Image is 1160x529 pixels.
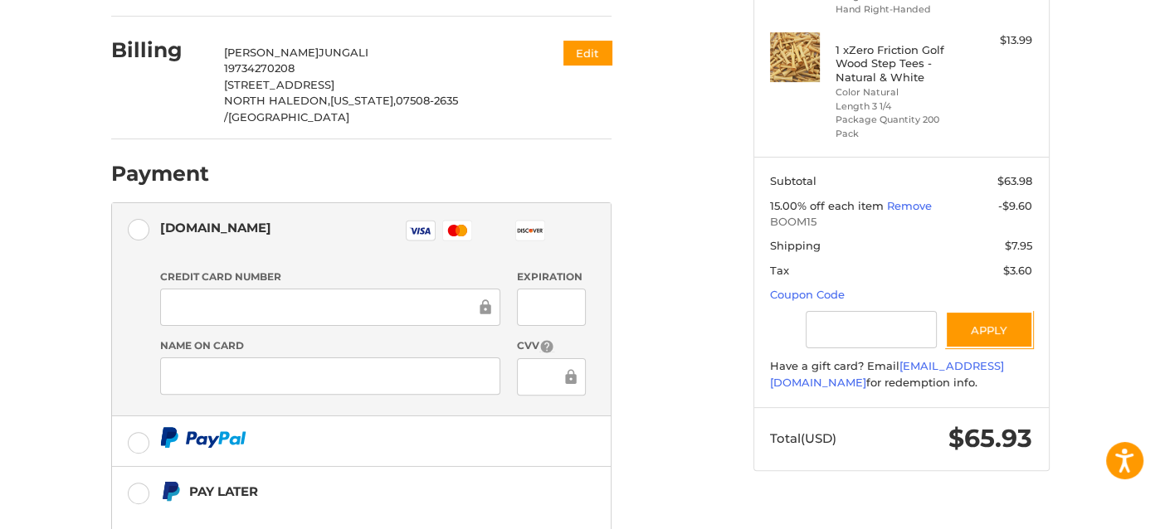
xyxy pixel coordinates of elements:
[770,199,887,212] span: 15.00% off each item
[967,32,1032,49] div: $13.99
[160,214,271,241] div: [DOMAIN_NAME]
[160,269,500,284] label: Credit Card Number
[111,161,209,187] h2: Payment
[945,311,1033,348] button: Apply
[160,481,181,502] img: Pay Later icon
[836,85,963,99] li: Color Natural
[517,338,586,354] label: CVV
[160,338,500,353] label: Name on Card
[224,46,319,59] span: [PERSON_NAME]
[997,174,1032,187] span: $63.98
[770,358,1032,391] div: Have a gift card? Email for redemption info.
[1003,264,1032,277] span: $3.60
[160,509,507,523] iframe: PayPal Message 2
[836,99,963,114] li: Length 3 1/4
[998,199,1032,212] span: -$9.60
[228,110,349,124] span: [GEOGRAPHIC_DATA]
[1005,239,1032,252] span: $7.95
[517,269,586,284] label: Expiration
[806,311,937,348] input: Gift Certificate or Coupon Code
[563,41,612,65] button: Edit
[224,94,330,107] span: NORTH HALEDON,
[770,239,821,252] span: Shipping
[887,199,932,212] a: Remove
[111,37,208,63] h2: Billing
[770,174,816,187] span: Subtotal
[770,359,1004,389] a: [EMAIL_ADDRESS][DOMAIN_NAME]
[770,264,789,277] span: Tax
[224,78,334,91] span: [STREET_ADDRESS]
[948,423,1032,454] span: $65.93
[160,427,246,448] img: PayPal icon
[836,113,963,140] li: Package Quantity 200 Pack
[189,478,507,505] div: Pay Later
[770,288,845,301] a: Coupon Code
[224,94,458,124] span: 07508-2635 /
[770,430,836,446] span: Total (USD)
[224,61,295,75] span: 19734270208
[836,2,963,17] li: Hand Right-Handed
[319,46,368,59] span: JUNGALI
[330,94,396,107] span: [US_STATE],
[770,214,1032,231] span: BOOM15
[836,43,963,84] h4: 1 x Zero Friction Golf Wood Step Tees - Natural & White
